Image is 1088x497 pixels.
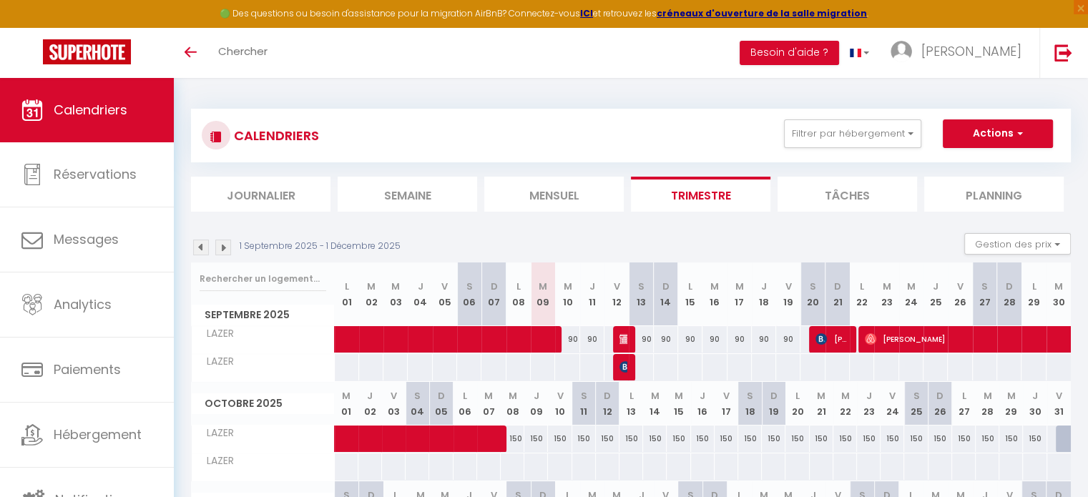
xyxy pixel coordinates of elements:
[738,382,762,425] th: 18
[928,382,952,425] th: 26
[631,177,770,212] li: Trimestre
[335,262,359,326] th: 01
[429,382,453,425] th: 05
[596,382,619,425] th: 12
[973,262,997,326] th: 27
[815,325,848,353] span: [PERSON_NAME]
[218,44,268,59] span: Chercher
[654,262,678,326] th: 14
[367,280,376,293] abbr: M
[54,165,137,183] span: Réservations
[1047,382,1071,425] th: 31
[776,326,800,353] div: 90
[433,262,457,326] th: 05
[899,262,923,326] th: 24
[857,425,881,452] div: 150
[358,382,382,425] th: 02
[501,382,524,425] th: 08
[866,389,872,403] abbr: J
[723,389,730,403] abbr: V
[688,280,692,293] abbr: L
[952,382,976,425] th: 27
[194,326,248,342] span: LAZER
[981,280,988,293] abbr: S
[539,280,547,293] abbr: M
[921,42,1021,60] span: [PERSON_NAME]
[572,425,596,452] div: 150
[657,7,867,19] a: créneaux d'ouverture de la salle migration
[678,326,702,353] div: 90
[534,389,539,403] abbr: J
[961,389,966,403] abbr: L
[629,389,634,403] abbr: L
[619,425,643,452] div: 150
[54,295,112,313] span: Analytics
[778,177,917,212] li: Tâches
[913,389,919,403] abbr: S
[752,262,776,326] th: 18
[770,389,778,403] abbr: D
[1007,389,1016,403] abbr: M
[619,353,627,380] span: [PERSON_NAME]
[638,280,645,293] abbr: S
[795,389,800,403] abbr: L
[785,425,809,452] div: 150
[477,382,501,425] th: 07
[342,389,351,403] abbr: M
[345,280,349,293] abbr: L
[691,425,715,452] div: 150
[880,28,1039,78] a: ... [PERSON_NAME]
[762,425,785,452] div: 150
[881,382,904,425] th: 24
[904,382,928,425] th: 25
[834,280,841,293] abbr: D
[406,382,429,425] th: 04
[1032,389,1038,403] abbr: J
[491,280,498,293] abbr: D
[727,262,752,326] th: 17
[785,280,792,293] abbr: V
[883,280,891,293] abbr: M
[1047,262,1071,326] th: 30
[678,262,702,326] th: 15
[654,326,678,353] div: 90
[924,177,1064,212] li: Planning
[359,262,383,326] th: 02
[800,262,825,326] th: 20
[1054,44,1072,61] img: logout
[643,382,667,425] th: 14
[408,262,432,326] th: 04
[785,382,809,425] th: 20
[531,262,555,326] th: 09
[840,389,849,403] abbr: M
[874,262,898,326] th: 23
[715,425,738,452] div: 150
[54,425,142,443] span: Hébergement
[54,101,127,119] span: Calendriers
[976,425,999,452] div: 150
[825,262,850,326] th: 21
[957,280,964,293] abbr: V
[619,382,643,425] th: 13
[548,382,572,425] th: 10
[740,41,839,65] button: Besoin d'aide ?
[662,280,670,293] abbr: D
[580,7,593,19] a: ICI
[976,382,999,425] th: 28
[230,119,319,152] h3: CALENDRIERS
[675,389,683,403] abbr: M
[691,382,715,425] th: 16
[857,382,881,425] th: 23
[391,389,397,403] abbr: V
[738,425,762,452] div: 150
[999,382,1023,425] th: 29
[1054,280,1063,293] abbr: M
[1023,425,1047,452] div: 150
[391,280,400,293] abbr: M
[438,389,445,403] abbr: D
[810,425,833,452] div: 150
[735,280,744,293] abbr: M
[454,382,477,425] th: 06
[581,389,587,403] abbr: S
